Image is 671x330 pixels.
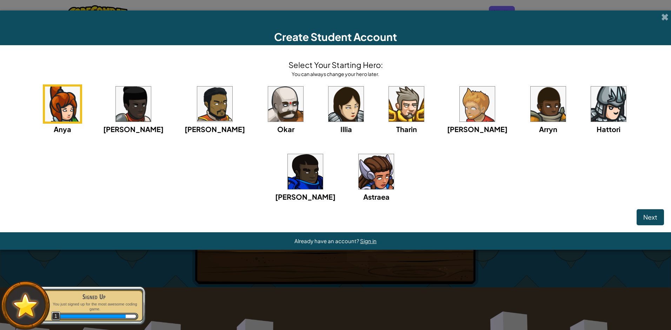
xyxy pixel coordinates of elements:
img: portrait.png [268,87,303,122]
img: portrait.png [116,87,151,122]
h4: Select Your Starting Hero: [288,59,383,70]
img: portrait.png [531,87,566,122]
img: portrait.png [389,87,424,122]
a: Sign in [360,238,377,244]
button: Next [637,209,664,225]
div: You can always change your hero later. [288,70,383,77]
span: Illia [340,125,352,133]
span: Next [643,213,657,221]
img: portrait.png [328,87,364,122]
span: [PERSON_NAME] [185,125,245,133]
img: portrait.png [45,87,80,122]
span: Okar [277,125,294,133]
img: portrait.png [460,87,495,122]
span: Arryn [539,125,557,133]
span: Anya [54,125,71,133]
span: [PERSON_NAME] [103,125,164,133]
img: portrait.png [591,87,626,122]
span: [PERSON_NAME] [447,125,507,133]
img: portrait.png [197,87,232,122]
span: Hattori [597,125,620,133]
div: Signed Up [50,292,138,302]
img: default.png [9,290,41,321]
span: 1 [51,311,61,321]
img: portrait.png [359,154,394,189]
span: Tharin [396,125,417,133]
span: Create Student Account [274,30,397,43]
span: Astraea [363,192,390,201]
span: Already have an account? [294,238,360,244]
span: [PERSON_NAME] [275,192,335,201]
img: portrait.png [288,154,323,189]
p: You just signed up for the most awesome coding game. [50,302,138,312]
